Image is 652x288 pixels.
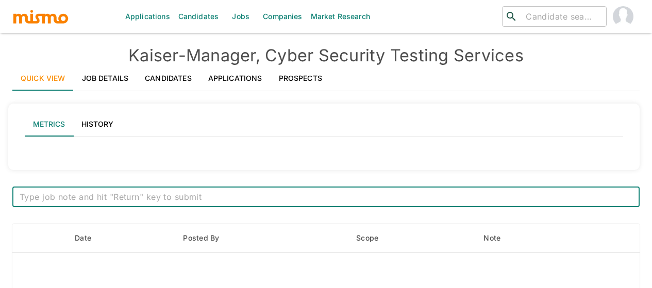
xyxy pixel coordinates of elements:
button: History [73,112,122,137]
a: Candidates [137,66,200,91]
a: Quick View [12,66,74,91]
img: logo [12,9,69,24]
th: Scope [348,224,475,253]
a: Prospects [271,66,330,91]
a: Applications [200,66,271,91]
input: Candidate search [522,9,602,24]
div: lab API tabs example [25,112,623,137]
a: Job Details [74,66,137,91]
img: Maia Reyes [613,6,633,27]
th: Posted By [175,224,348,253]
th: Date [66,224,175,253]
button: Metrics [25,112,73,137]
h4: Kaiser - Manager, Cyber Security Testing Services [12,45,640,66]
th: Note [475,224,586,253]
